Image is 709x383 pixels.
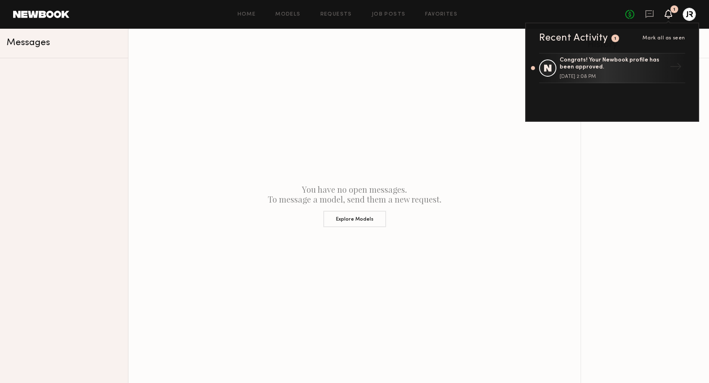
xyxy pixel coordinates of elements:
a: Requests [320,12,352,17]
a: Models [275,12,300,17]
div: 1 [673,7,675,12]
div: → [666,57,685,79]
a: Congrats! Your Newbook profile has been approved.[DATE] 2:08 PM→ [539,53,685,83]
a: Home [238,12,256,17]
div: Congrats! Your Newbook profile has been approved. [560,57,666,71]
a: Job Posts [372,12,406,17]
div: You have no open messages. To message a model, send them a new request. [128,29,581,383]
div: Recent Activity [539,33,608,43]
div: 1 [614,36,617,41]
a: Favorites [425,12,457,17]
span: Mark all as seen [643,36,685,41]
a: Explore Models [135,204,574,227]
div: [DATE] 2:08 PM [560,74,666,79]
button: Explore Models [323,211,386,227]
span: Messages [7,38,50,48]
